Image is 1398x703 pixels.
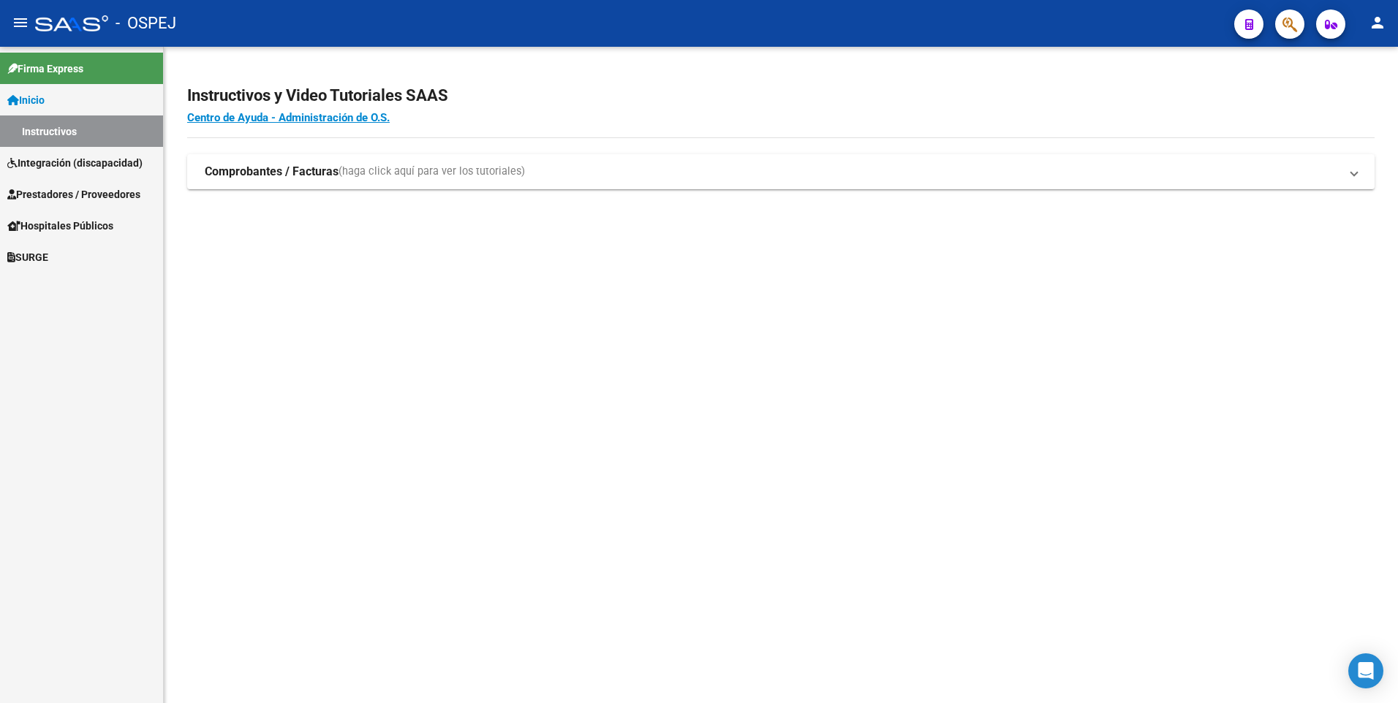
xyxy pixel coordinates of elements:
[339,164,525,180] span: (haga click aquí para ver los tutoriales)
[187,154,1375,189] mat-expansion-panel-header: Comprobantes / Facturas(haga click aquí para ver los tutoriales)
[7,186,140,202] span: Prestadores / Proveedores
[7,155,143,171] span: Integración (discapacidad)
[187,82,1375,110] h2: Instructivos y Video Tutoriales SAAS
[12,14,29,31] mat-icon: menu
[7,218,113,234] span: Hospitales Públicos
[7,249,48,265] span: SURGE
[187,111,390,124] a: Centro de Ayuda - Administración de O.S.
[7,61,83,77] span: Firma Express
[116,7,176,39] span: - OSPEJ
[205,164,339,180] strong: Comprobantes / Facturas
[1369,14,1386,31] mat-icon: person
[1348,653,1383,688] div: Open Intercom Messenger
[7,92,45,108] span: Inicio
